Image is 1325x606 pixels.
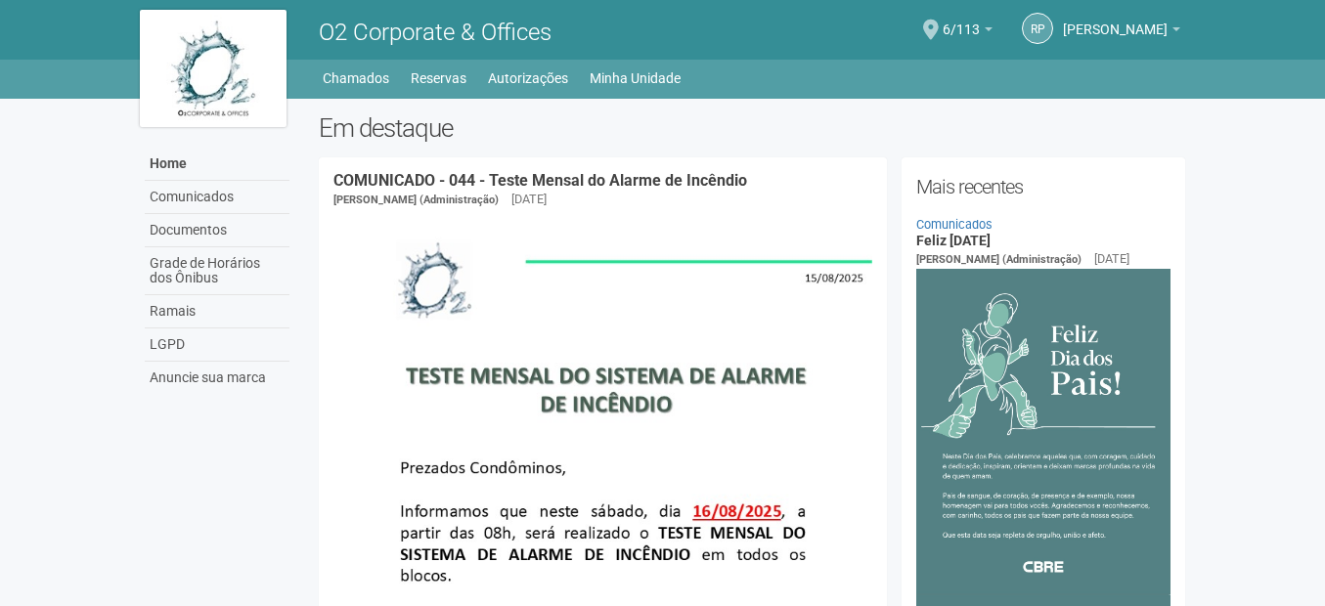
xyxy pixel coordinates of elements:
[1022,13,1053,44] a: RP
[145,247,289,295] a: Grade de Horários dos Ônibus
[145,295,289,328] a: Ramais
[511,191,547,208] div: [DATE]
[916,233,991,248] a: Feliz [DATE]
[943,3,980,37] span: 6/113
[916,253,1082,266] span: [PERSON_NAME] (Administração)
[1094,250,1129,268] div: [DATE]
[145,181,289,214] a: Comunicados
[916,217,993,232] a: Comunicados
[333,194,499,206] span: [PERSON_NAME] (Administração)
[145,148,289,181] a: Home
[916,172,1171,201] h2: Mais recentes
[1063,24,1180,40] a: [PERSON_NAME]
[590,65,681,92] a: Minha Unidade
[943,24,993,40] a: 6/113
[323,65,389,92] a: Chamados
[1063,3,1168,37] span: Rossana Pugliese
[145,362,289,394] a: Anuncie sua marca
[319,19,552,46] span: O2 Corporate & Offices
[145,328,289,362] a: LGPD
[145,214,289,247] a: Documentos
[333,171,747,190] a: COMUNICADO - 044 - Teste Mensal do Alarme de Incêndio
[488,65,568,92] a: Autorizações
[140,10,287,127] img: logo.jpg
[319,113,1186,143] h2: Em destaque
[411,65,466,92] a: Reservas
